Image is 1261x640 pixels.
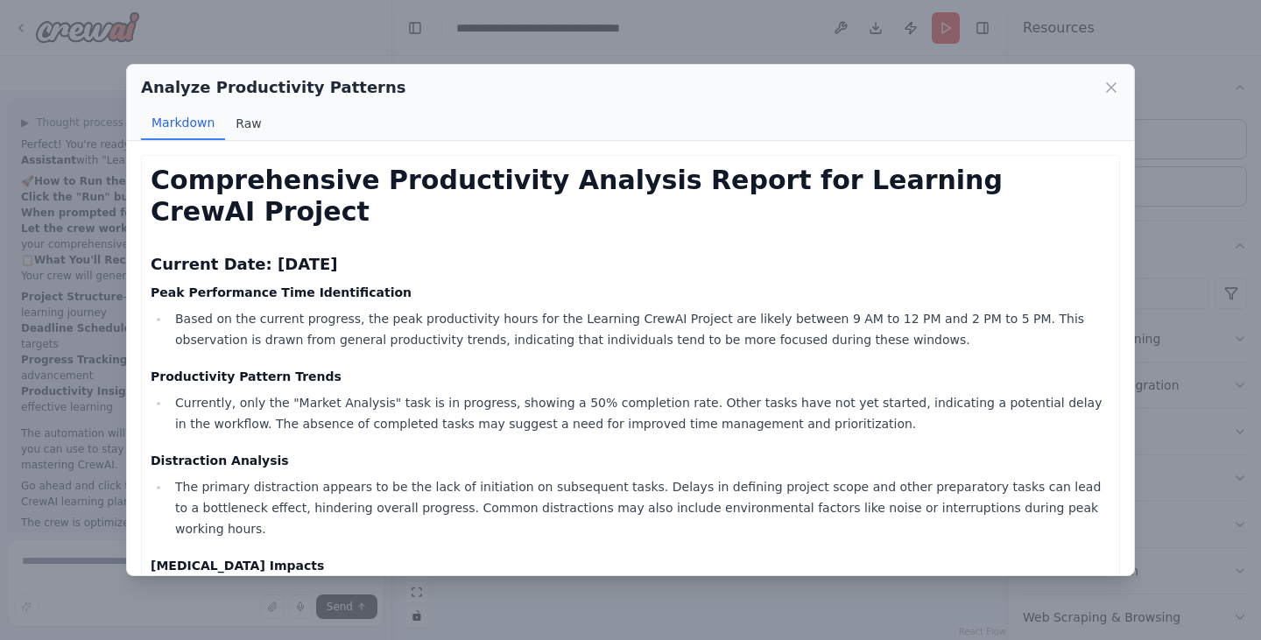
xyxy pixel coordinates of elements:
[141,75,406,100] h2: Analyze Productivity Patterns
[151,165,1110,228] h1: Comprehensive Productivity Analysis Report for Learning CrewAI Project
[170,476,1110,539] li: The primary distraction appears to be the lack of initiation on subsequent tasks. Delays in defin...
[151,368,1110,385] h4: Productivity Pattern Trends
[225,107,271,140] button: Raw
[141,107,225,140] button: Markdown
[151,284,1110,301] h4: Peak Performance Time Identification
[170,308,1110,350] li: Based on the current progress, the peak productivity hours for the Learning CrewAI Project are li...
[170,392,1110,434] li: Currently, only the "Market Analysis" task is in progress, showing a 50% completion rate. Other t...
[151,252,1110,277] h3: Current Date: [DATE]
[151,452,1110,469] h4: Distraction Analysis
[151,557,1110,574] h4: [MEDICAL_DATA] Impacts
